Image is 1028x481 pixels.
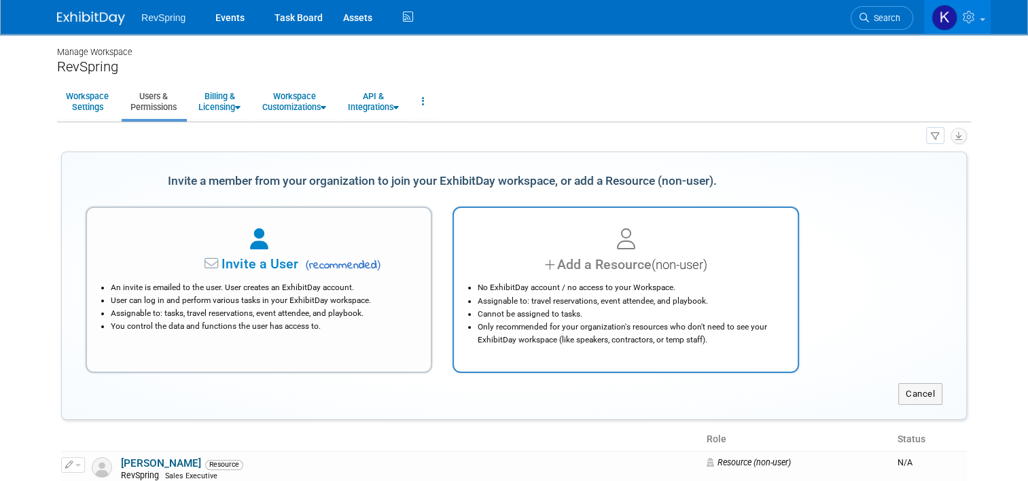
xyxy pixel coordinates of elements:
span: Resource (non-user) [707,457,791,467]
li: An invite is emailed to the user. User creates an ExhibitDay account. [111,281,414,294]
span: Resource [205,460,243,469]
li: Only recommended for your organization's resources who don't need to see your ExhibitDay workspac... [478,321,781,346]
a: Search [851,6,913,30]
a: [PERSON_NAME] [121,457,201,469]
button: Cancel [898,383,942,405]
div: Invite a member from your organization to join your ExhibitDay workspace, or add a Resource (non-... [86,166,799,196]
a: WorkspaceSettings [57,85,118,118]
a: Users &Permissions [122,85,185,118]
img: ExhibitDay [57,12,125,25]
div: Add a Resource [471,255,781,274]
th: Role [701,428,892,451]
a: API &Integrations [339,85,408,118]
span: ) [377,258,381,271]
div: RevSpring [57,58,971,75]
span: Invite a User [137,256,298,272]
li: Assignable to: tasks, travel reservations, event attendee, and playbook. [111,307,414,320]
span: Sales Executive [165,471,217,480]
li: You control the data and functions the user has access to. [111,320,414,333]
span: N/A [898,457,912,467]
span: (non-user) [652,257,707,272]
img: Kelsey Culver [932,5,957,31]
span: recommended [301,257,380,274]
li: Cannot be assigned to tasks. [478,308,781,321]
th: Status [892,428,967,451]
li: No ExhibitDay account / no access to your Workspace. [478,281,781,294]
a: Billing &Licensing [190,85,249,118]
span: RevSpring [141,12,185,23]
span: ( [305,258,309,271]
span: Search [869,13,900,23]
li: Assignable to: travel reservations, event attendee, and playbook. [478,295,781,308]
img: Resource [92,457,112,478]
a: WorkspaceCustomizations [253,85,335,118]
li: User can log in and perform various tasks in your ExhibitDay workspace. [111,294,414,307]
span: RevSpring [121,471,163,480]
div: Manage Workspace [57,34,971,58]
